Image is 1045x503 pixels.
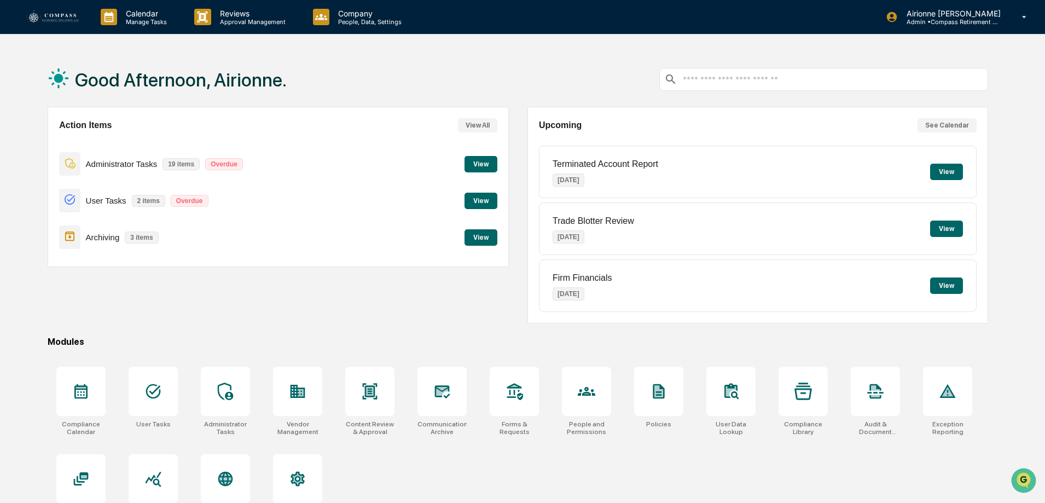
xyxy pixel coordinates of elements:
[75,69,287,91] h1: Good Afternoon, Airionne.
[898,18,1000,26] p: Admin • Compass Retirement Solutions
[465,158,497,169] a: View
[186,87,199,100] button: Start new chat
[91,178,95,187] span: •
[11,84,31,103] img: 1746055101610-c473b297-6a78-478c-a979-82029cc54cd1
[329,18,407,26] p: People, Data, Settings
[77,271,132,280] a: Powered byPylon
[11,225,20,234] div: 🖐️
[22,179,31,188] img: 1746055101610-c473b297-6a78-478c-a979-82029cc54cd1
[126,149,148,158] span: [DATE]
[553,273,612,283] p: Firm Financials
[136,420,171,428] div: User Tasks
[56,420,106,436] div: Compliance Calendar
[90,224,136,235] span: Attestations
[918,118,977,132] button: See Calendar
[562,420,611,436] div: People and Permissions
[779,420,828,436] div: Compliance Library
[11,122,73,130] div: Past conversations
[553,287,584,300] p: [DATE]
[162,158,200,170] p: 19 items
[465,229,497,246] button: View
[345,420,394,436] div: Content Review & Approval
[553,159,658,169] p: Terminated Account Report
[22,245,69,256] span: Data Lookup
[97,178,119,187] span: [DATE]
[458,118,497,132] button: View All
[49,95,150,103] div: We're available if you need us!
[109,271,132,280] span: Pylon
[23,84,43,103] img: 8933085812038_c878075ebb4cc5468115_72.jpg
[117,9,172,18] p: Calendar
[465,193,497,209] button: View
[205,158,243,170] p: Overdue
[465,156,497,172] button: View
[11,138,28,156] img: Airionne Solanke
[329,9,407,18] p: Company
[553,230,584,244] p: [DATE]
[539,120,582,130] h2: Upcoming
[930,277,963,294] button: View
[646,420,671,428] div: Policies
[490,420,539,436] div: Forms & Requests
[417,420,467,436] div: Communications Archive
[465,195,497,205] a: View
[923,420,972,436] div: Exception Reporting
[11,168,28,186] img: Jack Rasmussen
[201,420,250,436] div: Administrator Tasks
[132,195,165,207] p: 2 items
[86,159,158,169] p: Administrator Tasks
[22,224,71,235] span: Preclearance
[34,149,118,158] span: Airionne [PERSON_NAME]
[898,9,1006,18] p: Airionne [PERSON_NAME]
[86,233,120,242] p: Archiving
[170,119,199,132] button: See all
[930,221,963,237] button: View
[59,120,112,130] h2: Action Items
[851,420,900,436] div: Audit & Document Logs
[49,84,179,95] div: Start new chat
[26,10,79,24] img: logo
[273,420,322,436] div: Vendor Management
[34,178,89,187] span: [PERSON_NAME]
[171,195,208,207] p: Overdue
[553,174,584,187] p: [DATE]
[11,246,20,255] div: 🔎
[86,196,126,205] p: User Tasks
[706,420,756,436] div: User Data Lookup
[75,219,140,239] a: 🗄️Attestations
[11,23,199,41] p: How can we help?
[1010,467,1040,496] iframe: Open customer support
[930,164,963,180] button: View
[48,337,988,347] div: Modules
[79,225,88,234] div: 🗄️
[7,240,73,260] a: 🔎Data Lookup
[117,18,172,26] p: Manage Tasks
[553,216,634,226] p: Trade Blotter Review
[211,9,291,18] p: Reviews
[7,219,75,239] a: 🖐️Preclearance
[211,18,291,26] p: Approval Management
[120,149,124,158] span: •
[465,232,497,242] a: View
[125,232,158,244] p: 3 items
